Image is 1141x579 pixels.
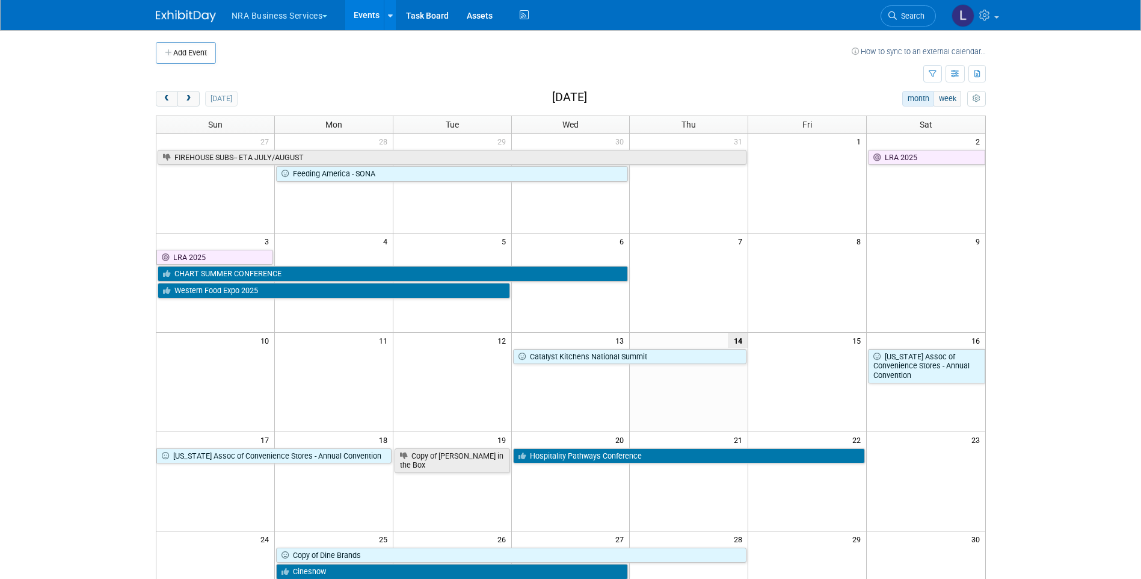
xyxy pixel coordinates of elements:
[920,120,932,129] span: Sat
[263,234,274,249] span: 3
[868,150,985,166] a: LRA 2025
[496,531,511,546] span: 26
[614,531,629,546] span: 27
[378,432,393,447] span: 18
[276,548,746,563] a: Copy of Dine Brands
[733,531,748,546] span: 28
[496,432,511,447] span: 19
[156,250,273,265] a: LRA 2025
[156,448,392,464] a: [US_STATE] Assoc of Convenience Stores - Annual Convention
[395,448,510,473] a: Copy of [PERSON_NAME] in the Box
[614,333,629,348] span: 13
[446,120,459,129] span: Tue
[156,42,216,64] button: Add Event
[970,432,985,447] span: 23
[156,91,178,107] button: prev
[552,91,587,104] h2: [DATE]
[205,91,237,107] button: [DATE]
[855,134,866,149] span: 1
[851,432,866,447] span: 22
[158,150,747,166] a: FIREHOUSE SUBS-- ETA JULY/AUGUST
[970,531,985,546] span: 30
[855,234,866,249] span: 8
[737,234,748,249] span: 7
[614,432,629,447] span: 20
[728,333,748,348] span: 14
[177,91,200,107] button: next
[156,10,216,22] img: ExhibitDay
[378,333,393,348] span: 11
[259,134,274,149] span: 27
[208,120,223,129] span: Sun
[933,91,961,107] button: week
[681,120,696,129] span: Thu
[500,234,511,249] span: 5
[562,120,579,129] span: Wed
[259,531,274,546] span: 24
[259,333,274,348] span: 10
[496,134,511,149] span: 29
[852,47,986,56] a: How to sync to an external calendar...
[974,234,985,249] span: 9
[496,333,511,348] span: 12
[325,120,342,129] span: Mon
[513,349,747,365] a: Catalyst Kitchens National Summit
[259,432,274,447] span: 17
[851,333,866,348] span: 15
[733,432,748,447] span: 21
[382,234,393,249] span: 4
[952,4,974,27] img: Liz Wannemacher
[851,531,866,546] span: 29
[158,283,510,299] a: Western Food Expo 2025
[974,134,985,149] span: 2
[378,134,393,149] span: 28
[881,5,936,26] a: Search
[802,120,812,129] span: Fri
[897,11,924,20] span: Search
[973,95,980,103] i: Personalize Calendar
[967,91,985,107] button: myCustomButton
[378,531,393,546] span: 25
[614,134,629,149] span: 30
[733,134,748,149] span: 31
[902,91,934,107] button: month
[276,166,629,182] a: Feeding America - SONA
[158,266,629,282] a: CHART SUMMER CONFERENCE
[970,333,985,348] span: 16
[868,349,985,383] a: [US_STATE] Assoc of Convenience Stores - Annual Convention
[513,448,866,464] a: Hospitality Pathways Conference
[618,234,629,249] span: 6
